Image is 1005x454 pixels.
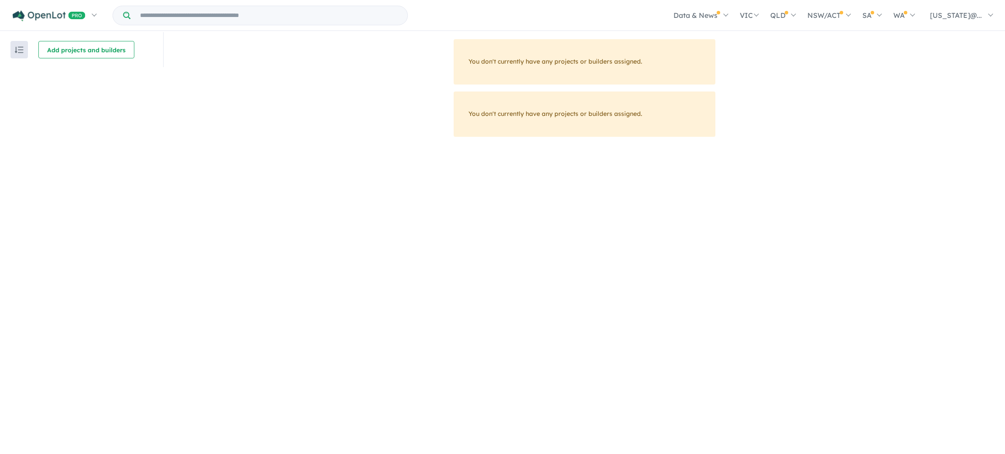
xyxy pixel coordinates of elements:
input: Try estate name, suburb, builder or developer [132,6,406,25]
span: [US_STATE]@... [930,11,982,20]
div: You don't currently have any projects or builders assigned. [454,91,715,137]
img: sort.svg [15,47,24,53]
img: Openlot PRO Logo White [13,10,85,21]
button: Add projects and builders [38,41,134,58]
div: You don't currently have any projects or builders assigned. [454,39,715,85]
